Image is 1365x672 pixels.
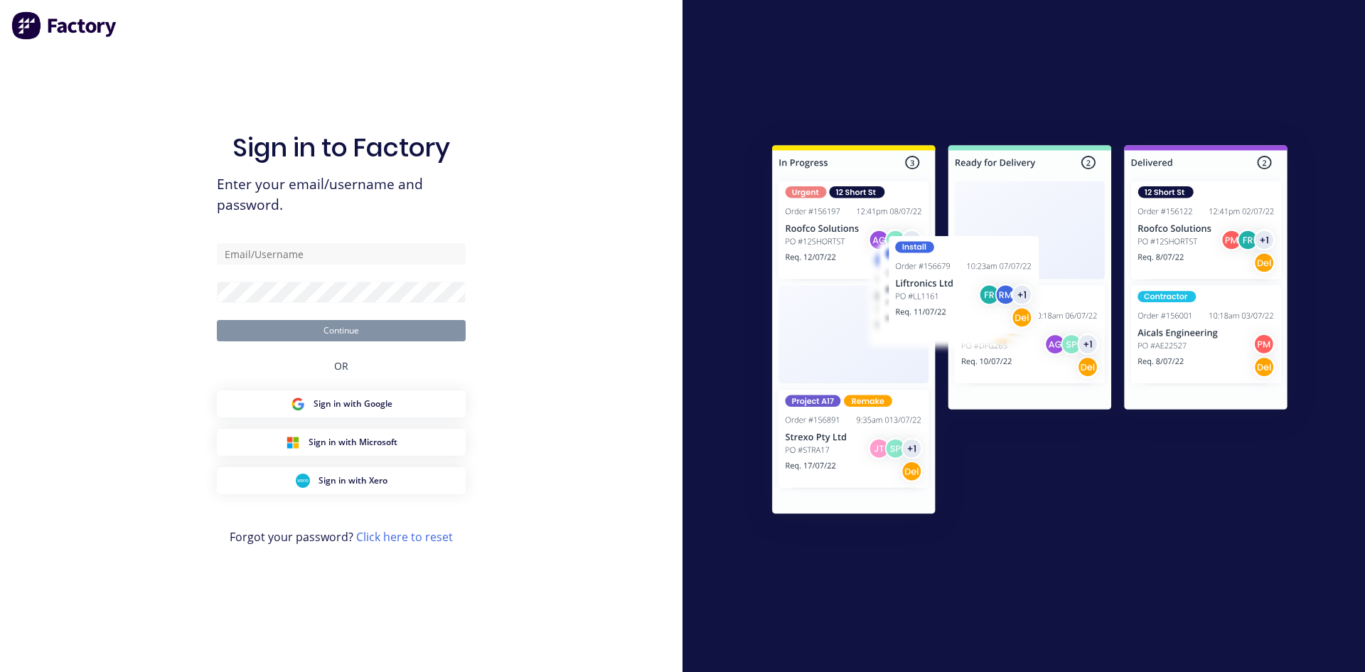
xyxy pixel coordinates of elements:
span: Enter your email/username and password. [217,174,466,215]
span: Sign in with Microsoft [309,436,397,449]
img: Google Sign in [291,397,305,411]
img: Xero Sign in [296,474,310,488]
img: Factory [11,11,118,40]
button: Xero Sign inSign in with Xero [217,467,466,494]
span: Forgot your password? [230,528,453,545]
span: Sign in with Google [314,398,392,410]
button: Google Sign inSign in with Google [217,390,466,417]
h1: Sign in to Factory [232,132,450,163]
img: Microsoft Sign in [286,435,300,449]
div: OR [334,341,348,390]
input: Email/Username [217,243,466,265]
button: Continue [217,320,466,341]
a: Click here to reset [356,529,453,545]
img: Sign in [741,117,1319,548]
button: Microsoft Sign inSign in with Microsoft [217,429,466,456]
span: Sign in with Xero [318,474,387,487]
